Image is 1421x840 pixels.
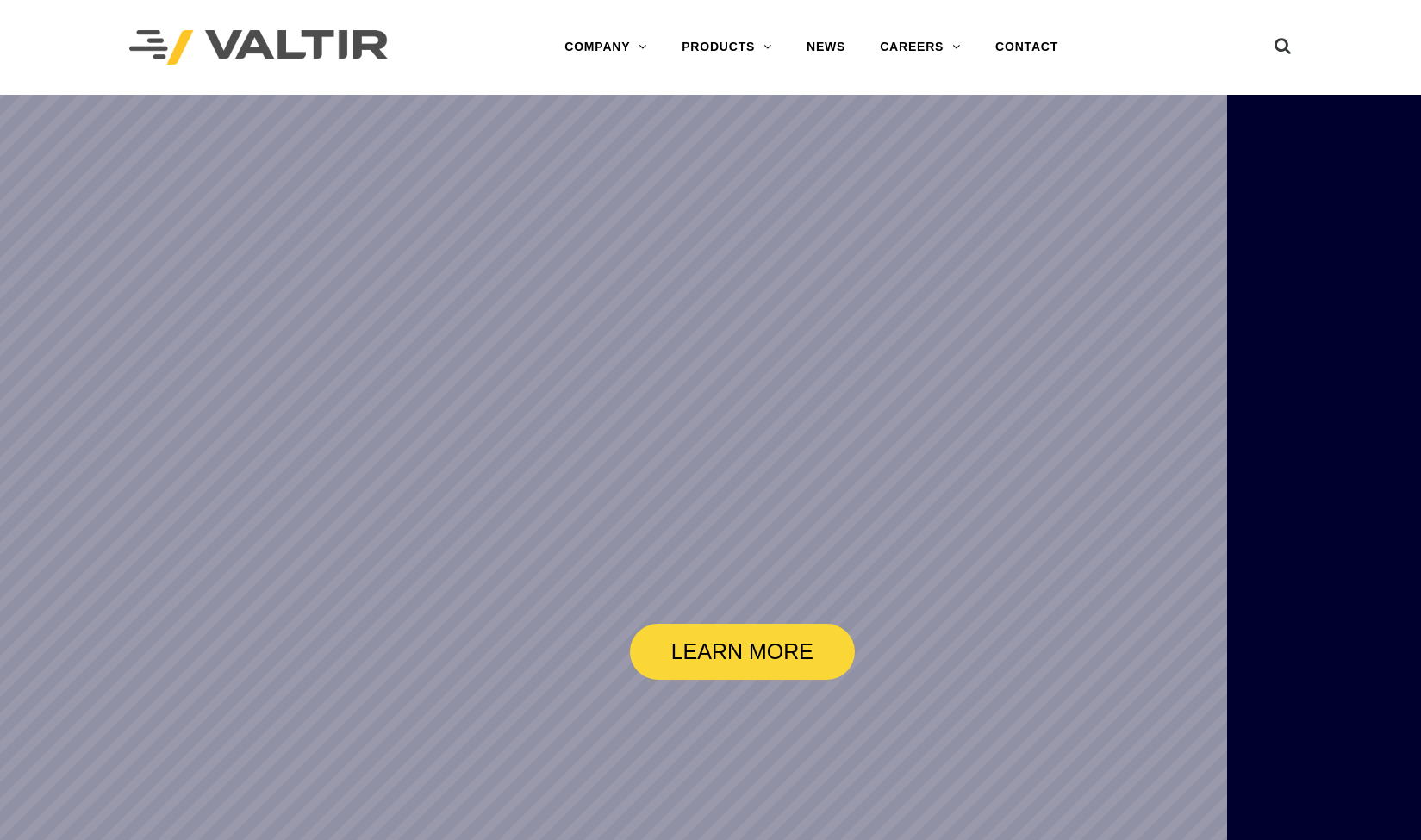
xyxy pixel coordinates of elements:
a: COMPANY [547,30,664,65]
a: CAREERS [863,30,978,65]
a: PRODUCTS [664,30,789,65]
a: CONTACT [978,30,1075,65]
a: LEARN MORE [630,624,855,680]
img: Valtir [129,30,388,65]
a: NEWS [789,30,863,65]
